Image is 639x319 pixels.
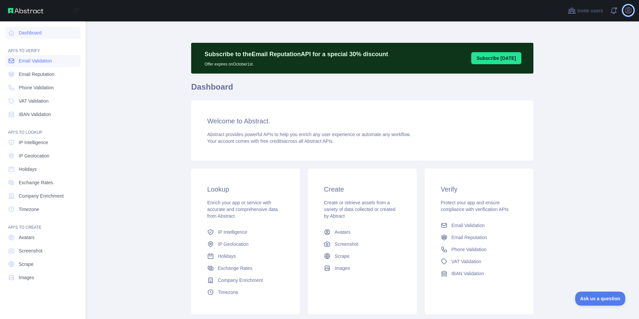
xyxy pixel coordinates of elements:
[452,246,487,253] span: Phone Validation
[205,238,286,250] a: IP Geolocation
[218,277,263,284] span: Company Enrichment
[452,222,485,229] span: Email Validation
[207,138,334,144] span: Your account comes with across all Abstract APIs.
[5,82,80,94] a: Phone Validation
[19,179,53,186] span: Exchange Rates
[205,250,286,262] a: Holidays
[5,95,80,107] a: VAT Validation
[335,253,349,259] span: Scrape
[207,200,278,219] span: Enrich your app or service with accurate and comprehensive data from Abstract
[207,185,284,194] h3: Lookup
[5,190,80,202] a: Company Enrichment
[5,40,80,54] div: API'S TO VERIFY
[205,59,388,67] p: Offer expires on October 1st.
[5,150,80,162] a: IP Geolocation
[471,52,521,64] button: Subscribe [DATE]
[205,49,388,59] p: Subscribe to the Email Reputation API for a special 30 % discount
[575,292,626,306] iframe: Toggle Customer Support
[5,122,80,135] div: API'S TO LOOKUP
[324,185,400,194] h3: Create
[260,138,283,144] span: free credits
[438,255,520,268] a: VAT Validation
[205,274,286,286] a: Company Enrichment
[5,231,80,243] a: Avatars
[19,139,48,146] span: IP Intelligence
[5,108,80,120] a: IBAN Validation
[452,258,481,265] span: VAT Validation
[218,241,249,247] span: IP Geolocation
[438,231,520,243] a: Email Reputation
[335,265,350,272] span: Images
[205,226,286,238] a: IP Intelligence
[205,262,286,274] a: Exchange Rates
[452,270,484,277] span: IBAN Validation
[441,200,509,212] span: Protect your app and ensure compliance with verification APIs
[207,116,517,126] h3: Welcome to Abstract.
[5,68,80,80] a: Email Reputation
[19,111,51,118] span: IBAN Validation
[321,250,403,262] a: Scrape
[335,241,358,247] span: Screenshot
[218,253,236,259] span: Holidays
[205,286,286,298] a: Timezone
[566,5,604,16] button: Invite users
[321,226,403,238] a: Avatars
[438,219,520,231] a: Email Validation
[321,238,403,250] a: Screenshot
[191,82,533,98] h1: Dashboard
[5,136,80,148] a: IP Intelligence
[438,243,520,255] a: Phone Validation
[19,152,49,159] span: IP Geolocation
[218,289,238,296] span: Timezone
[8,8,43,13] img: Abstract API
[218,265,252,272] span: Exchange Rates
[5,217,80,230] div: API'S TO CREATE
[5,177,80,189] a: Exchange Rates
[324,200,395,219] span: Create or retrieve assets from a variety of data collected or created by Abtract
[335,229,350,235] span: Avatars
[19,274,34,281] span: Images
[5,203,80,215] a: Timezone
[19,247,42,254] span: Screenshot
[441,185,517,194] h3: Verify
[19,166,37,173] span: Holidays
[19,84,54,91] span: Phone Validation
[438,268,520,280] a: IBAN Validation
[5,245,80,257] a: Screenshot
[5,27,80,39] a: Dashboard
[5,55,80,67] a: Email Validation
[218,229,247,235] span: IP Intelligence
[19,98,48,104] span: VAT Validation
[207,132,411,137] span: Abstract provides powerful APIs to help you enrich any user experience or automate any workflow.
[452,234,487,241] span: Email Reputation
[19,261,33,268] span: Scrape
[19,193,64,199] span: Company Enrichment
[19,58,52,64] span: Email Validation
[19,234,34,241] span: Avatars
[5,272,80,284] a: Images
[5,163,80,175] a: Holidays
[19,206,39,213] span: Timezone
[577,7,603,15] span: Invite users
[19,71,54,78] span: Email Reputation
[321,262,403,274] a: Images
[5,258,80,270] a: Scrape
